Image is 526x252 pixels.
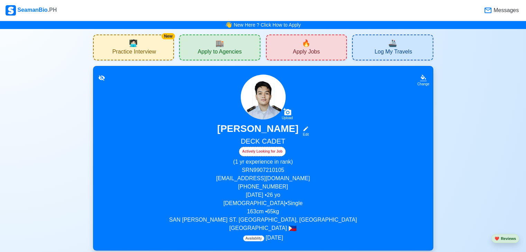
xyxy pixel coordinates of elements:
[102,166,425,174] p: SRN 9907210105
[48,7,57,13] span: .PH
[225,21,232,29] span: bell
[102,216,425,224] p: SAN [PERSON_NAME] ST. [GEOGRAPHIC_DATA], [GEOGRAPHIC_DATA]
[388,38,397,48] span: travel
[417,81,429,87] div: Change
[102,207,425,216] p: 163 cm • 65 kg
[239,147,286,156] div: Actively Looking for Job
[243,234,283,242] p: [DATE]
[234,22,301,28] a: New Here ? Click How to Apply
[102,191,425,199] p: [DATE] • 26 yo
[282,116,293,120] div: Upload
[102,158,425,166] p: (1 yr experience in rank)
[198,48,242,57] span: Apply to Agencies
[293,48,320,57] span: Apply Jobs
[102,183,425,191] p: [PHONE_NUMBER]
[102,224,425,232] p: [GEOGRAPHIC_DATA]
[495,236,499,241] span: heart
[492,6,519,14] span: Messages
[112,48,156,57] span: Practice Interview
[288,225,297,232] span: 🇵🇭
[215,38,224,48] span: agencies
[102,199,425,207] p: [DEMOGRAPHIC_DATA] • Single
[375,48,412,57] span: Log My Travels
[491,234,519,243] button: heartReviews
[102,174,425,183] p: [EMAIL_ADDRESS][DOMAIN_NAME]
[300,132,309,137] div: Edit
[162,33,175,39] div: New
[302,38,311,48] span: new
[6,5,16,16] img: Logo
[6,5,57,16] div: SeamanBio
[217,123,298,137] h3: [PERSON_NAME]
[129,38,138,48] span: interview
[243,235,264,241] span: Availability
[102,137,425,147] h5: DECK CADET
